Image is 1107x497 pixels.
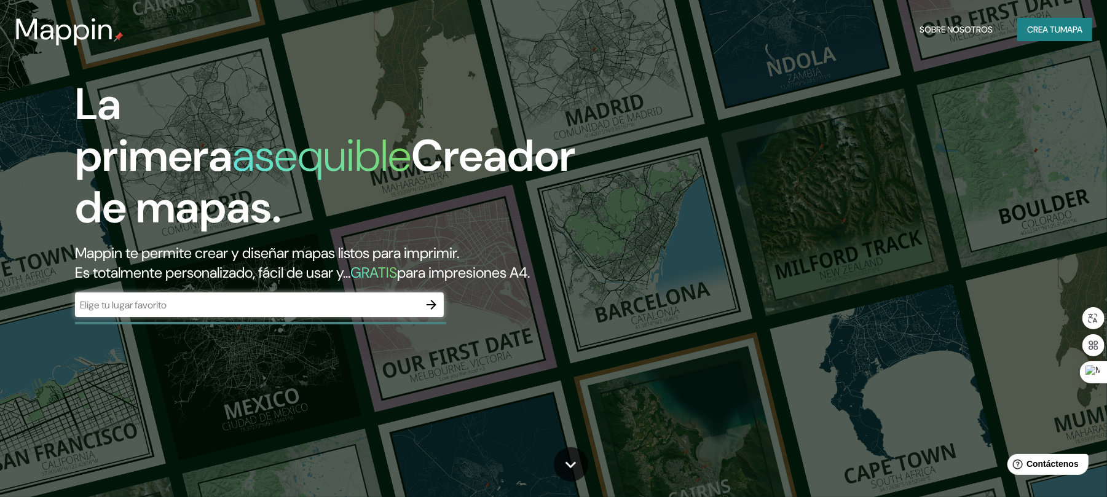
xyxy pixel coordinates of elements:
font: Mappin [15,10,114,49]
img: pin de mapeo [114,32,124,42]
font: Creador de mapas. [75,127,575,236]
input: Elige tu lugar favorito [75,298,419,312]
font: Mappin te permite crear y diseñar mapas listos para imprimir. [75,243,459,262]
font: Sobre nosotros [920,24,993,35]
font: Crea tu [1027,24,1060,35]
font: mapa [1060,24,1082,35]
font: Es totalmente personalizado, fácil de usar y... [75,263,350,282]
font: GRATIS [350,263,397,282]
iframe: Lanzador de widgets de ayuda [998,449,1093,483]
font: La primera [75,76,232,184]
font: para impresiones A4. [397,263,530,282]
button: Sobre nosotros [915,18,998,41]
button: Crea tumapa [1017,18,1092,41]
font: asequible [232,127,411,184]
